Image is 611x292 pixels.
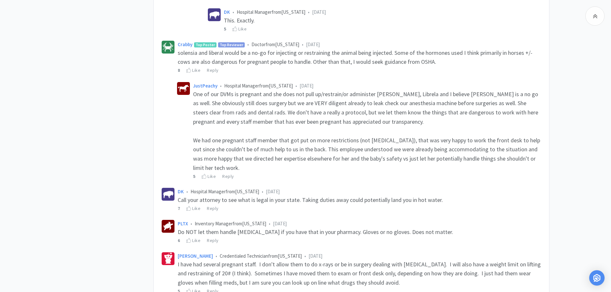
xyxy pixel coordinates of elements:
strong: 8 [178,67,180,73]
span: • [269,221,270,227]
strong: 7 [178,205,180,211]
a: JustPeachy [193,83,217,89]
span: • [216,253,217,259]
span: • [302,41,303,47]
div: Reply [207,67,219,74]
div: Like [186,237,200,244]
span: • [295,83,297,89]
span: solensia and liberal would be a no-go for injecting or restraining the animal being injected. Som... [178,49,534,66]
span: We had one pregnant staff member that got put on more restrictions (not [MEDICAL_DATA]), that was... [193,137,541,171]
div: Like [233,25,247,32]
div: Like [186,67,200,74]
span: • [220,83,222,89]
span: • [233,9,234,15]
div: Reply [207,205,219,212]
span: [DATE] [312,9,326,15]
span: This. Exactly. [224,17,255,24]
span: I have had several pregnant staff. I don't allow them to do x-rays or be in surgery dealing with ... [178,261,542,287]
a: DK [178,188,184,195]
span: • [247,41,249,47]
span: [DATE] [273,221,287,227]
a: DK [224,9,230,15]
div: Like [186,205,200,212]
div: Credentialed Technician from [US_STATE] [178,252,541,260]
div: Reply [222,173,234,180]
span: Top Reviewer [218,43,244,47]
strong: 5 [193,173,196,179]
span: [DATE] [266,188,280,195]
span: [DATE] [309,253,322,259]
span: Call your attorney to see what is legal in your state. Taking duties away could potentially land ... [178,196,443,204]
span: • [191,221,192,227]
span: Top Poster [194,43,216,47]
span: [DATE] [300,83,313,89]
div: Inventory Manager from [US_STATE] [178,220,541,228]
span: Do NOT let them handle [MEDICAL_DATA] if you have that in your pharmacy. Gloves or no gloves. Doe... [178,228,453,236]
span: One of our DVMs is pregnant and she does not pull up/restrain/or administer [PERSON_NAME], Librel... [193,90,539,125]
div: Doctor from [US_STATE] [178,41,541,48]
a: [PERSON_NAME] [178,253,213,259]
div: Hospital Manager from [US_STATE] [224,8,541,16]
a: PLTX [178,221,188,227]
strong: 6 [178,238,180,243]
span: • [186,188,188,195]
div: Open Intercom Messenger [589,270,605,286]
strong: 5 [224,26,226,32]
div: Reply [207,237,219,244]
div: Hospital Manager from [US_STATE] [193,82,541,90]
a: Crabby [178,41,192,47]
span: • [304,253,306,259]
div: Like [202,173,216,180]
span: [DATE] [306,41,320,47]
span: • [308,9,310,15]
span: • [262,188,263,195]
div: Hospital Manager from [US_STATE] [178,188,541,196]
